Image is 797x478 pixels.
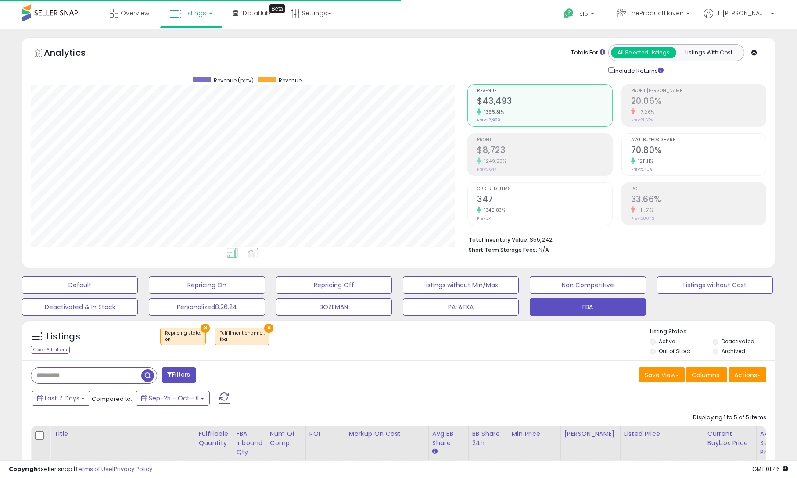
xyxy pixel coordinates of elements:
div: Num of Comp. [270,429,302,448]
div: Current Buybox Price [707,429,753,448]
label: Deactivated [722,338,754,345]
small: Prev: $647 [477,167,496,172]
div: FBA inbound Qty [236,429,262,457]
button: Actions [729,367,766,382]
strong: Copyright [9,465,41,473]
small: Prev: $2,989 [477,118,500,123]
button: BOZEMAN [276,298,392,316]
b: Total Inventory Value: [469,236,528,243]
span: Repricing state : [165,330,201,343]
button: Listings without Cost [657,276,773,294]
h2: $43,493 [477,96,612,108]
button: × [201,324,210,333]
button: Save View [639,367,685,382]
h5: Listings [47,331,80,343]
div: Fulfillable Quantity [198,429,229,448]
div: BB Share 24h. [472,429,504,448]
div: Title [54,429,191,439]
div: Tooltip anchor [269,4,285,13]
small: Prev: 24 [477,216,492,221]
label: Out of Stock [659,347,691,355]
span: Fulfillment channel : [219,330,265,343]
div: ROI [309,429,341,439]
small: Prev: 5.40% [631,167,652,172]
div: Avg BB Share [432,429,465,448]
span: Profit [PERSON_NAME] [631,89,766,93]
button: Deactivated & In Stock [22,298,138,316]
span: Last 7 Days [45,394,79,403]
button: Listings With Cost [676,47,741,58]
button: Columns [686,367,727,382]
i: Get Help [563,8,574,19]
h2: 20.06% [631,96,766,108]
div: fba [219,336,265,342]
span: Compared to: [92,395,132,403]
small: Prev: 21.63% [631,118,653,123]
button: Default [22,276,138,294]
div: Clear All Filters [31,346,70,354]
small: -11.51% [635,207,653,214]
small: 1249.20% [481,158,506,164]
button: PALATKA [403,298,519,316]
span: Profit [477,138,612,143]
span: Ordered Items [477,187,612,192]
small: Avg BB Share. [432,448,438,456]
small: Prev: 38.04% [631,216,654,221]
button: Repricing On [149,276,265,294]
button: FBA [530,298,646,316]
div: Displaying 1 to 5 of 5 items [693,414,766,422]
span: Avg. Buybox Share [631,138,766,143]
span: Hi [PERSON_NAME] [715,9,768,18]
button: Personalized8.26.24 [149,298,265,316]
button: Filters [162,367,196,383]
small: 1211.11% [635,158,653,164]
span: Listings [183,9,206,18]
span: Sep-25 - Oct-01 [149,394,199,403]
span: 2025-10-10 01:46 GMT [752,465,788,473]
span: TheProductHaven [628,9,684,18]
li: $55,242 [469,234,760,244]
div: Totals For [571,49,605,57]
h2: 33.66% [631,194,766,206]
span: ROI [631,187,766,192]
th: The percentage added to the cost of goods (COGS) that forms the calculator for Min & Max prices. [345,426,428,470]
button: Sep-25 - Oct-01 [136,391,210,406]
h2: 347 [477,194,612,206]
span: Columns [692,371,719,379]
h2: 70.80% [631,145,766,157]
a: Privacy Policy [114,465,152,473]
a: Hi [PERSON_NAME] [704,9,774,29]
a: Help [556,1,603,29]
span: DataHub [243,9,270,18]
button: Repricing Off [276,276,392,294]
h5: Analytics [44,46,103,61]
div: [PERSON_NAME] [564,429,617,439]
small: 1345.83% [481,207,505,214]
div: Min Price [512,429,557,439]
div: Markup on Cost [349,429,425,439]
b: Short Term Storage Fees: [469,246,537,253]
p: Listing States: [650,328,775,336]
span: Overview [121,9,149,18]
label: Active [659,338,675,345]
label: Archived [722,347,745,355]
span: N/A [539,246,549,254]
button: All Selected Listings [611,47,676,58]
span: Revenue [279,77,302,84]
button: × [264,324,273,333]
h2: $8,723 [477,145,612,157]
button: Last 7 Days [32,391,90,406]
a: Terms of Use [75,465,112,473]
span: Revenue (prev) [214,77,254,84]
small: 1355.31% [481,109,504,115]
span: Revenue [477,89,612,93]
button: Non Competitive [530,276,646,294]
div: Avg Selling Price [760,429,792,457]
small: -7.26% [635,109,654,115]
div: seller snap | | [9,465,152,474]
span: Help [576,10,588,18]
div: Listed Price [624,429,700,439]
div: on [165,336,201,342]
div: Include Returns [602,65,674,75]
button: Listings without Min/Max [403,276,519,294]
